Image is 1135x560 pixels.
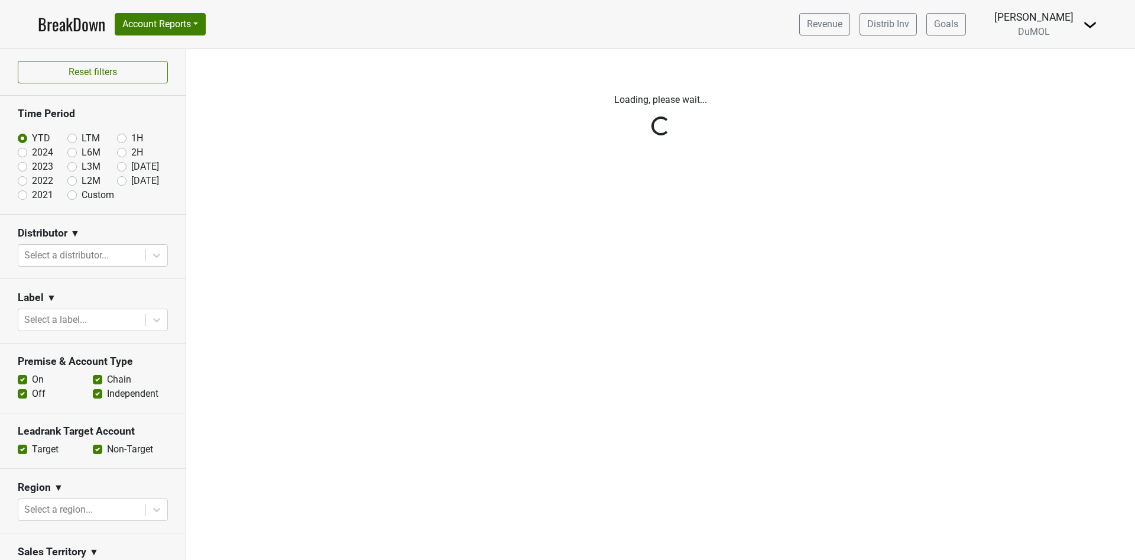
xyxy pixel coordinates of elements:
a: Goals [926,13,966,35]
a: Distrib Inv [860,13,917,35]
a: BreakDown [38,12,105,37]
div: [PERSON_NAME] [994,9,1074,25]
img: Dropdown Menu [1083,18,1097,32]
p: Loading, please wait... [333,93,989,107]
a: Revenue [799,13,850,35]
button: Account Reports [115,13,206,35]
span: DuMOL [1018,26,1050,37]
